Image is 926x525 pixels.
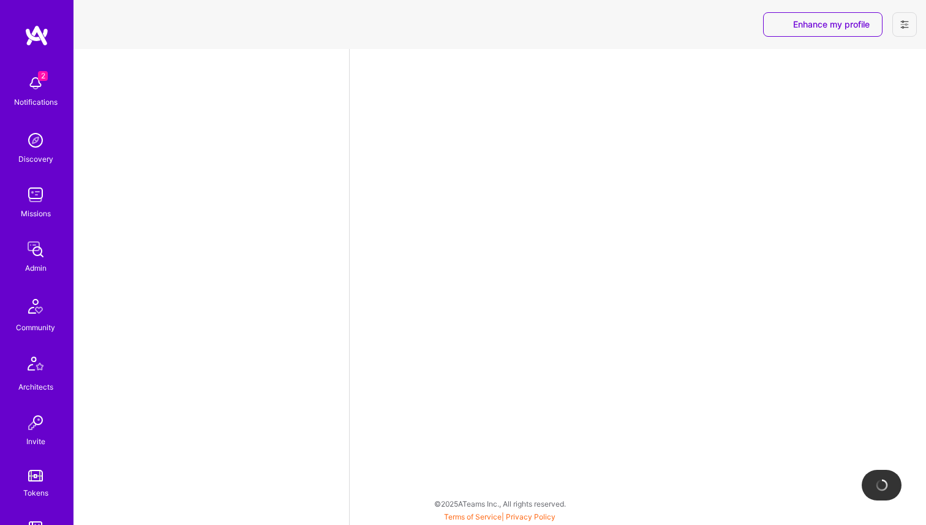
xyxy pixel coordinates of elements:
img: tokens [28,470,43,482]
img: admin teamwork [23,237,48,262]
div: Notifications [14,96,58,108]
div: Architects [18,380,53,393]
button: Enhance my profile [763,12,883,37]
span: Enhance my profile [776,18,870,31]
div: Invite [26,435,45,448]
span: 2 [38,71,48,81]
img: Invite [23,410,48,435]
img: loading [873,477,890,494]
a: Privacy Policy [506,512,555,521]
img: Community [21,292,50,321]
div: Discovery [18,153,53,165]
span: | [444,512,555,521]
img: teamwork [23,183,48,207]
i: icon SuggestedTeams [776,20,786,30]
div: Tokens [23,486,48,499]
img: discovery [23,128,48,153]
div: Missions [21,207,51,220]
img: bell [23,71,48,96]
img: Architects [21,351,50,380]
div: © 2025 ATeams Inc., All rights reserved. [73,488,926,519]
div: Admin [25,262,47,274]
a: Terms of Service [444,512,502,521]
div: Community [16,321,55,334]
img: logo [24,25,49,47]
